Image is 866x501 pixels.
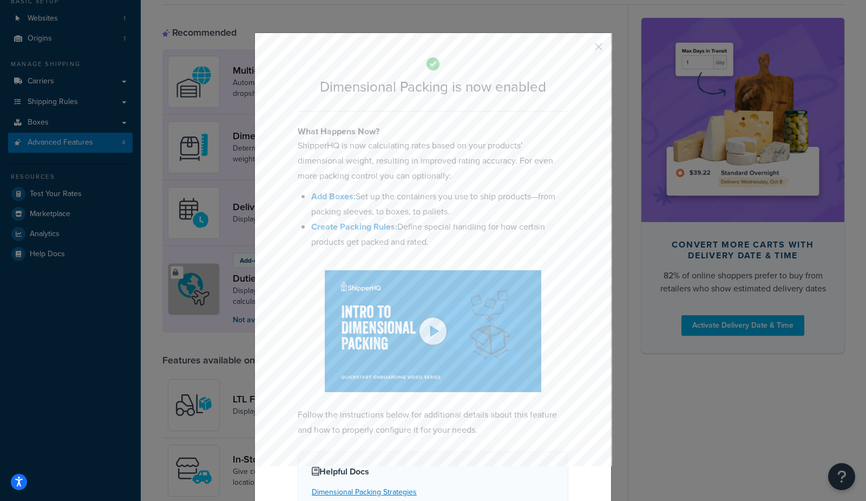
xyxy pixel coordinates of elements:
[311,220,397,233] a: Create Packing Rules:
[325,270,541,392] img: Dimensional Packing Overview
[298,79,568,95] h2: Dimensional Packing is now enabled
[311,190,356,203] a: Add Boxes:
[312,465,554,478] h4: Helpful Docs
[311,219,568,250] li: Define special handling for how certain products get packed and rated.
[311,189,568,219] li: Set up the containers you use to ship products—from packing sleeves, to boxes, to pallets.
[298,407,568,438] p: Follow the instructions below for additional details about this feature and how to properly confi...
[298,125,568,138] h4: What Happens Now?
[298,138,568,184] p: ShipperHQ is now calculating rates based on your products’ dimensional weight, resulting in impro...
[312,486,417,498] a: Dimensional Packing Strategies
